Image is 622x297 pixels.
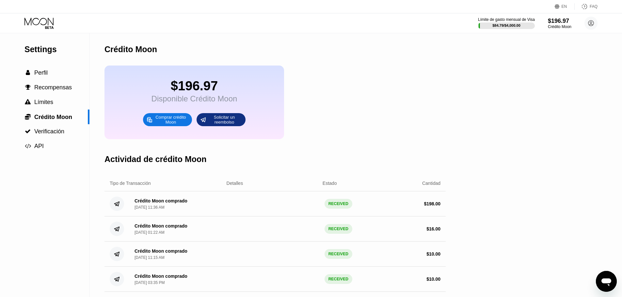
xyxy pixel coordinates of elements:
span:  [25,99,31,105]
div: FAQ [575,3,598,10]
div: RECEIVED [325,274,352,284]
div: [DATE] 11:36 AM [135,205,165,210]
div:  [24,99,31,105]
span:  [25,84,31,90]
div: Crédito Moon [548,24,571,29]
div: Detalles [227,181,243,186]
div: Crédito Moon comprado [135,223,187,229]
span:  [25,128,31,134]
div: $ 16.00 [426,226,440,231]
div:  [24,84,31,90]
div: Estado [323,181,337,186]
span: Límites [34,99,53,105]
div: $ 10.00 [426,251,440,257]
div: Cantidad [422,181,440,186]
div: Disponible Crédito Moon [152,94,237,103]
div: Solicitar un reembolso [197,113,246,126]
div: Crédito Moon [104,45,157,54]
div: [DATE] 11:15 AM [135,255,165,260]
div: RECEIVED [325,199,352,209]
div: [DATE] 01:22 AM [135,230,165,235]
div: Actividad de crédito Moon [104,155,207,164]
div: [DATE] 03:35 PM [135,280,165,285]
div:  [24,128,31,134]
span: API [34,143,44,149]
div: $196.97 [152,79,237,93]
div:  [24,70,31,76]
div: Crédito Moon comprado [135,248,187,254]
div: Solicitar un reembolso [206,114,242,125]
div: Crédito Moon comprado [135,198,187,203]
div: RECEIVED [325,249,352,259]
span:  [25,113,31,120]
span: Perfil [34,69,48,76]
div: $84.79 / $4,000.00 [492,23,520,27]
div:  [24,113,31,120]
span:  [25,143,31,149]
div:  [24,143,31,149]
span:  [26,70,30,76]
iframe: Botón para iniciar la ventana de mensajería, conversación en curso [596,271,617,292]
div: RECEIVED [325,224,352,234]
div: Crédito Moon comprado [135,274,187,279]
div: Comprar crédito Moon [143,113,192,126]
div: $ 198.00 [424,201,440,206]
div: Settings [24,45,89,54]
span: Verificación [34,128,64,135]
div: Límite de gasto mensual de Visa [478,17,535,22]
div: Comprar crédito Moon [153,114,189,125]
div: Límite de gasto mensual de Visa$84.79/$4,000.00 [478,17,535,29]
div: $196.97 [548,18,571,24]
span: Recompensas [34,84,72,91]
div: EN [562,4,567,9]
div: $196.97Crédito Moon [548,18,571,29]
div: Tipo de Transacción [110,181,151,186]
span: Crédito Moon [34,114,72,120]
div: FAQ [590,4,598,9]
div: $ 10.00 [426,276,440,282]
div: EN [555,3,575,10]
